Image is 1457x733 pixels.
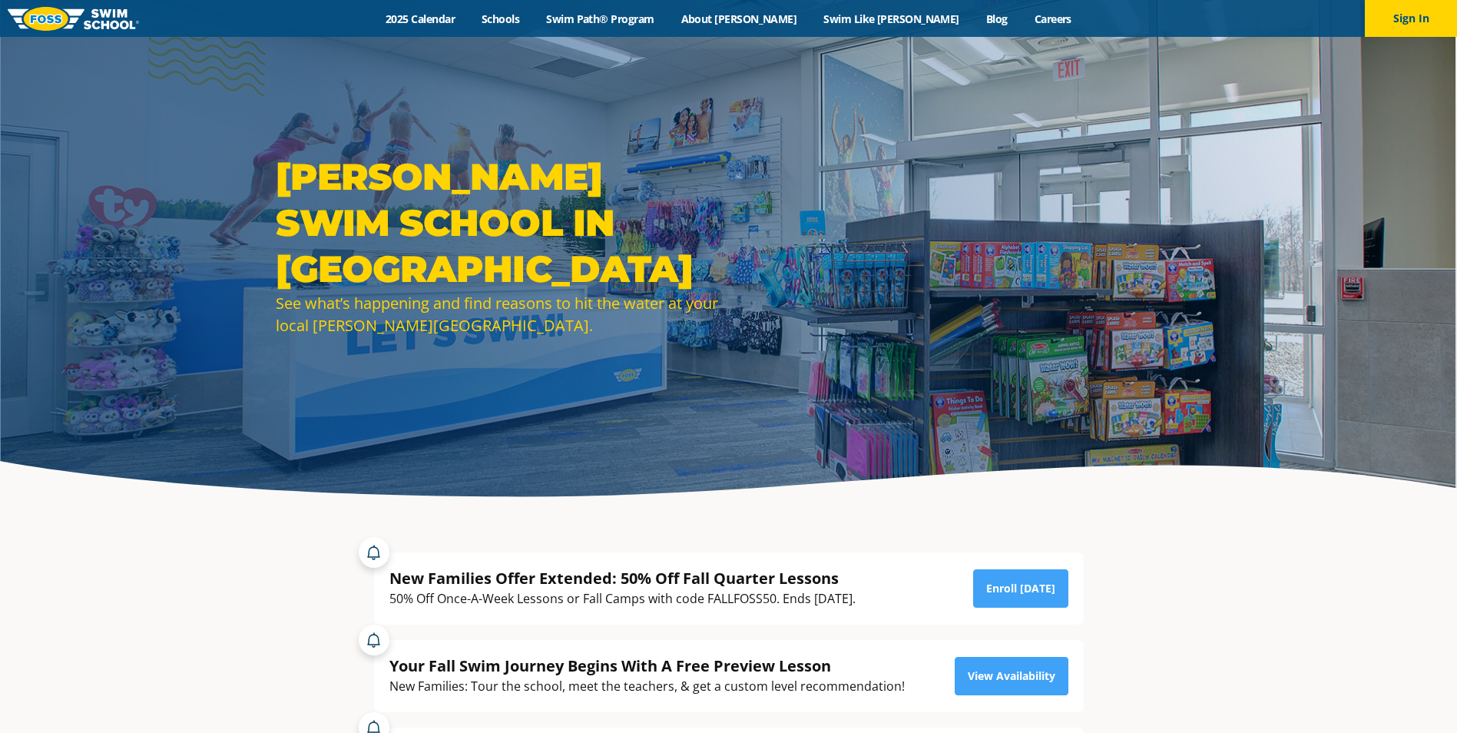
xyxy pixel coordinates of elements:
a: Careers [1021,12,1084,26]
div: See what’s happening and find reasons to hit the water at your local [PERSON_NAME][GEOGRAPHIC_DATA]. [276,292,721,337]
a: Swim Like [PERSON_NAME] [810,12,973,26]
div: New Families: Tour the school, meet the teachers, & get a custom level recommendation! [389,676,905,697]
div: Your Fall Swim Journey Begins With A Free Preview Lesson [389,655,905,676]
div: New Families Offer Extended: 50% Off Fall Quarter Lessons [389,568,856,589]
a: 2025 Calendar [373,12,469,26]
a: Swim Path® Program [533,12,667,26]
a: Blog [972,12,1021,26]
img: FOSS Swim School Logo [8,7,139,31]
a: Enroll [DATE] [973,569,1068,608]
h1: [PERSON_NAME] Swim School in [GEOGRAPHIC_DATA] [276,154,721,292]
a: Schools [469,12,533,26]
a: About [PERSON_NAME] [667,12,810,26]
div: 50% Off Once-A-Week Lessons or Fall Camps with code FALLFOSS50. Ends [DATE]. [389,589,856,609]
a: View Availability [955,657,1068,695]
